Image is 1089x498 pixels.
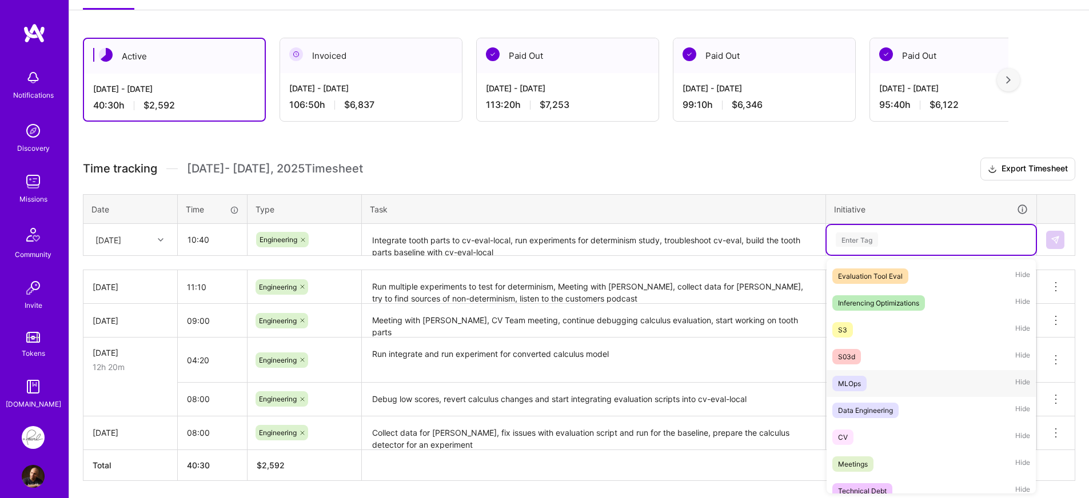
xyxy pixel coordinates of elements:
[178,224,246,255] input: HH:MM
[879,47,893,61] img: Paid Out
[838,377,861,389] div: MLOps
[178,306,247,336] input: HH:MM
[93,361,168,373] div: 12h 20m
[362,194,826,224] th: Task
[259,356,297,364] span: Engineering
[13,89,54,101] div: Notifications
[838,404,893,416] div: Data Engineering
[186,203,239,215] div: Time
[178,417,247,448] input: HH:MM
[22,426,45,449] img: Pearl: ML Engineering Team
[673,38,855,73] div: Paid Out
[289,99,453,111] div: 106:50 h
[19,193,47,205] div: Missions
[25,299,42,311] div: Invite
[980,158,1075,180] button: Export Timesheet
[19,465,47,488] a: User Avatar
[363,384,824,415] textarea: Debug low scores, revert calculus changes and start integrating evaluation scripts into cv-eval-l...
[83,449,178,480] th: Total
[1015,429,1030,445] span: Hide
[83,162,157,176] span: Time tracking
[280,38,462,73] div: Invoiced
[988,163,997,175] i: icon Download
[99,48,113,62] img: Active
[870,38,1052,73] div: Paid Out
[486,47,500,61] img: Paid Out
[838,351,855,363] div: S03d
[22,375,45,398] img: guide book
[1015,349,1030,364] span: Hide
[289,47,303,61] img: Invoiced
[26,332,40,343] img: tokens
[838,431,848,443] div: CV
[83,194,178,224] th: Date
[683,99,846,111] div: 99:10 h
[363,305,824,336] textarea: Meeting with [PERSON_NAME], CV Team meeting, continue debugging calculus evaluation, start workin...
[930,99,959,111] span: $6,122
[22,170,45,193] img: teamwork
[178,272,247,302] input: HH:MM
[84,39,265,74] div: Active
[22,66,45,89] img: bell
[834,203,1028,216] div: Initiative
[363,339,824,381] textarea: Run integrate and run experiment for converted calculus model
[1015,295,1030,311] span: Hide
[1015,376,1030,391] span: Hide
[22,347,45,359] div: Tokens
[477,38,659,73] div: Paid Out
[143,99,175,111] span: $2,592
[838,458,868,470] div: Meetings
[17,142,50,154] div: Discovery
[15,248,51,260] div: Community
[23,23,46,43] img: logo
[22,119,45,142] img: discovery
[248,194,362,224] th: Type
[259,395,297,403] span: Engineering
[1015,268,1030,284] span: Hide
[486,99,649,111] div: 113:20 h
[486,82,649,94] div: [DATE] - [DATE]
[257,460,285,470] span: $ 2,592
[19,426,47,449] a: Pearl: ML Engineering Team
[289,82,453,94] div: [DATE] - [DATE]
[259,316,297,325] span: Engineering
[879,99,1043,111] div: 95:40 h
[93,99,256,111] div: 40:30 h
[838,324,847,336] div: S3
[259,428,297,437] span: Engineering
[93,427,168,439] div: [DATE]
[187,162,363,176] span: [DATE] - [DATE] , 2025 Timesheet
[93,315,168,327] div: [DATE]
[22,276,45,299] img: Invite
[95,234,121,246] div: [DATE]
[259,283,297,291] span: Engineering
[732,99,763,111] span: $6,346
[1006,76,1011,84] img: right
[178,384,247,414] input: HH:MM
[19,221,47,248] img: Community
[683,47,696,61] img: Paid Out
[93,347,168,359] div: [DATE]
[260,235,297,244] span: Engineering
[93,281,168,293] div: [DATE]
[1015,456,1030,472] span: Hide
[1051,235,1060,244] img: Submit
[344,99,374,111] span: $6,837
[158,237,163,243] i: icon Chevron
[838,270,903,282] div: Evaluation Tool Eval
[1015,403,1030,418] span: Hide
[540,99,569,111] span: $7,253
[363,417,824,449] textarea: Collect data for [PERSON_NAME], fix issues with evaluation script and run for the baseline, prepa...
[1015,322,1030,338] span: Hide
[879,82,1043,94] div: [DATE] - [DATE]
[178,345,247,375] input: HH:MM
[178,449,248,480] th: 40:30
[363,225,824,255] textarea: Integrate tooth parts to cv-eval-local, run experiments for determinism study, troubleshoot cv-ev...
[363,271,824,303] textarea: Run multiple experiments to test for determinism, Meeting with [PERSON_NAME], collect data for [P...
[838,485,887,497] div: Technical Debt
[683,82,846,94] div: [DATE] - [DATE]
[22,465,45,488] img: User Avatar
[6,398,61,410] div: [DOMAIN_NAME]
[836,231,878,248] div: Enter Tag
[838,297,919,309] div: Inferencing Optimizations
